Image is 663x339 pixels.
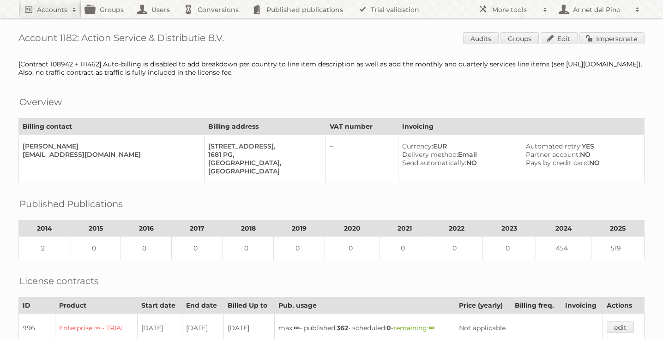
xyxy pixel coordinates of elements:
[571,5,631,14] h2: Annet del Pino
[402,159,514,167] div: NO
[492,5,538,14] h2: More tools
[19,237,71,260] td: 2
[325,237,380,260] td: 0
[208,142,318,150] div: [STREET_ADDRESS],
[380,237,430,260] td: 0
[55,297,137,314] th: Product
[325,119,398,135] th: VAT number
[393,324,434,332] span: remaining:
[23,150,197,159] div: [EMAIL_ADDRESS][DOMAIN_NAME]
[19,297,55,314] th: ID
[483,220,536,237] th: 2023
[526,142,637,150] div: YES
[19,220,71,237] th: 2014
[208,167,318,175] div: [GEOGRAPHIC_DATA]
[172,220,223,237] th: 2017
[541,32,578,44] a: Edit
[208,159,318,167] div: [GEOGRAPHIC_DATA],
[511,297,561,314] th: Billing freq.
[428,324,434,332] strong: ∞
[536,237,591,260] td: 454
[526,142,582,150] span: Automated retry:
[138,297,182,314] th: Start date
[172,237,223,260] td: 0
[223,220,273,237] th: 2018
[591,237,644,260] td: 519
[274,237,325,260] td: 0
[483,237,536,260] td: 0
[71,220,121,237] th: 2015
[19,95,62,109] h2: Overview
[526,159,637,167] div: NO
[607,321,634,333] a: edit
[430,237,483,260] td: 0
[18,60,645,77] div: [Contract 108942 + 111462] Auto-billing is disabled to add breakdown per country to line item des...
[37,5,67,14] h2: Accounts
[430,220,483,237] th: 2022
[402,142,514,150] div: EUR
[121,220,171,237] th: 2016
[402,159,466,167] span: Send automatically:
[19,274,99,288] h2: License contracts
[121,237,171,260] td: 0
[402,142,433,150] span: Currency:
[294,324,300,332] strong: ∞
[386,324,391,332] strong: 0
[526,159,589,167] span: Pays by credit card:
[380,220,430,237] th: 2021
[402,150,458,159] span: Delivery method:
[223,297,274,314] th: Billed Up to
[561,297,603,314] th: Invoicing
[603,297,645,314] th: Actions
[402,150,514,159] div: Email
[579,32,645,44] a: Impersonate
[19,197,123,211] h2: Published Publications
[71,237,121,260] td: 0
[526,150,580,159] span: Partner account:
[274,297,455,314] th: Pub. usage
[182,297,224,314] th: End date
[463,32,499,44] a: Audits
[23,142,197,150] div: [PERSON_NAME]
[325,220,380,237] th: 2020
[325,135,398,183] td: –
[536,220,591,237] th: 2024
[591,220,644,237] th: 2025
[526,150,637,159] div: NO
[223,237,273,260] td: 0
[337,324,348,332] strong: 362
[398,119,645,135] th: Invoicing
[455,297,511,314] th: Price (yearly)
[208,150,318,159] div: 1681 PG,
[205,119,325,135] th: Billing address
[274,220,325,237] th: 2019
[500,32,539,44] a: Groups
[19,119,205,135] th: Billing contact
[18,32,645,46] h1: Account 1182: Action Service & Distributie B.V.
